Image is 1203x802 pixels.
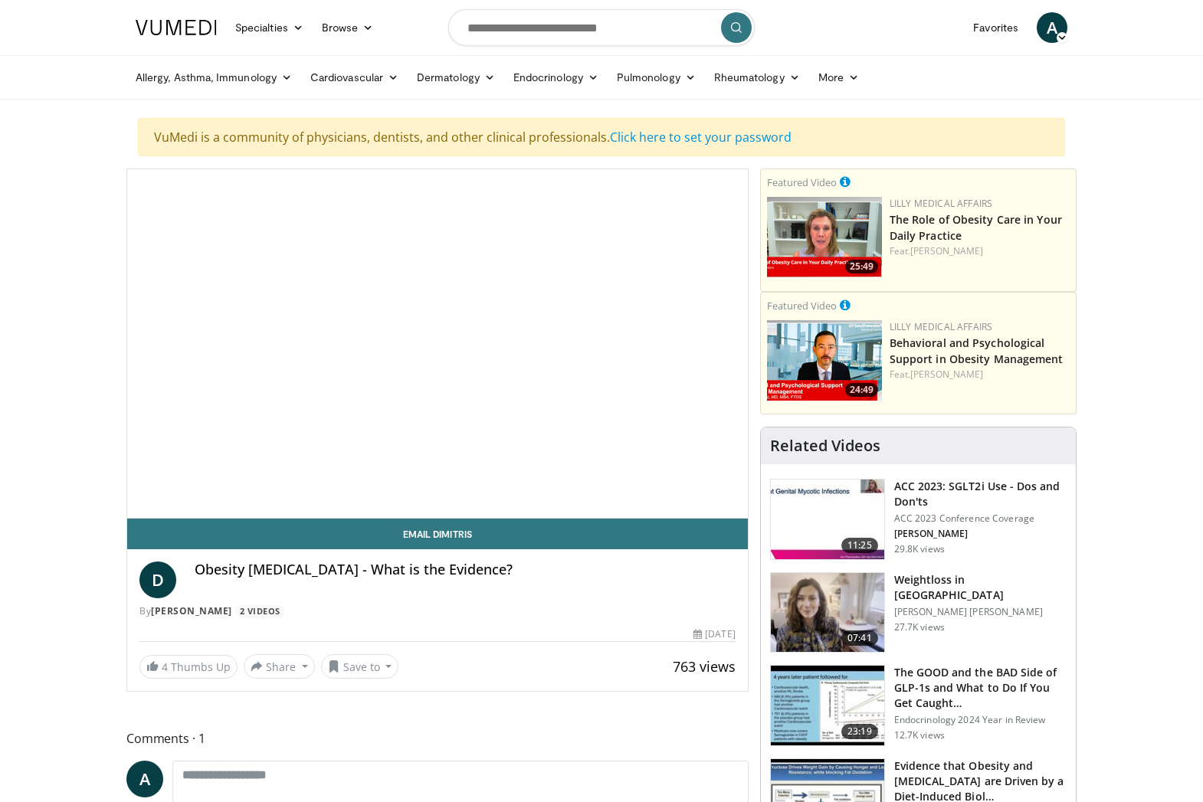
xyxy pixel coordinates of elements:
[138,118,1065,156] div: VuMedi is a community of physicians, dentists, and other clinical professionals.
[841,724,878,739] span: 23:19
[845,260,878,273] span: 25:49
[890,244,1070,258] div: Feat.
[771,666,884,745] img: 756cb5e3-da60-49d4-af2c-51c334342588.150x105_q85_crop-smart_upscale.jpg
[771,480,884,559] img: 9258cdf1-0fbf-450b-845f-99397d12d24a.150x105_q85_crop-smart_upscale.jpg
[767,299,837,313] small: Featured Video
[127,519,748,549] a: Email Dimitris
[705,62,809,93] a: Rheumatology
[910,368,983,381] a: [PERSON_NAME]
[693,627,735,641] div: [DATE]
[673,657,736,676] span: 763 views
[890,368,1070,381] div: Feat.
[890,212,1062,243] a: The Role of Obesity Care in Your Daily Practice
[964,12,1028,43] a: Favorites
[890,197,993,210] a: Lilly Medical Affairs
[841,630,878,646] span: 07:41
[234,605,285,618] a: 2 Videos
[767,175,837,189] small: Featured Video
[845,383,878,397] span: 24:49
[767,320,882,401] a: 24:49
[126,728,749,748] span: Comments 1
[139,604,736,618] div: By
[608,62,705,93] a: Pulmonology
[894,479,1067,509] h3: ACC 2023: SGLT2i Use - Dos and Don'ts
[770,479,1067,560] a: 11:25 ACC 2023: SGLT2i Use - Dos and Don'ts ACC 2023 Conference Coverage [PERSON_NAME] 29.8K views
[770,572,1067,653] a: 07:41 Weightloss in [GEOGRAPHIC_DATA] [PERSON_NAME] [PERSON_NAME] 27.7K views
[126,761,163,797] a: A
[894,543,945,555] p: 29.8K views
[136,20,217,35] img: VuMedi Logo
[610,129,792,146] a: Click here to set your password
[139,561,176,598] a: D
[771,573,884,653] img: 9983fed1-7565-45be-8934-aef1103ce6e2.150x105_q85_crop-smart_upscale.jpg
[894,621,945,633] p: 27.7K views
[894,572,1067,603] h3: Weightloss in [GEOGRAPHIC_DATA]
[408,62,504,93] a: Dermatology
[139,655,238,679] a: 4 Thumbs Up
[126,62,301,93] a: Allergy, Asthma, Immunology
[910,244,983,257] a: [PERSON_NAME]
[841,538,878,553] span: 11:25
[151,604,232,617] a: [PERSON_NAME]
[894,665,1067,711] h3: The GOOD and the BAD Side of GLP-1s and What to Do If You Get Caught…
[127,169,748,519] video-js: Video Player
[770,437,880,455] h4: Related Videos
[894,606,1067,618] p: [PERSON_NAME] [PERSON_NAME]
[767,197,882,277] a: 25:49
[890,320,993,333] a: Lilly Medical Affairs
[894,528,1067,540] p: [PERSON_NAME]
[313,12,383,43] a: Browse
[504,62,608,93] a: Endocrinology
[244,654,315,679] button: Share
[890,336,1064,366] a: Behavioral and Psychological Support in Obesity Management
[162,660,168,674] span: 4
[767,320,882,401] img: ba3304f6-7838-4e41-9c0f-2e31ebde6754.png.150x105_q85_crop-smart_upscale.png
[894,714,1067,726] p: Endocrinology 2024 Year in Review
[770,665,1067,746] a: 23:19 The GOOD and the BAD Side of GLP-1s and What to Do If You Get Caught… Endocrinology 2024 Ye...
[1037,12,1067,43] a: A
[894,512,1067,525] p: ACC 2023 Conference Coverage
[195,561,736,578] h4: Obesity [MEDICAL_DATA] - What is the Evidence?
[809,62,868,93] a: More
[321,654,399,679] button: Save to
[894,729,945,741] p: 12.7K views
[767,197,882,277] img: e1208b6b-349f-4914-9dd7-f97803bdbf1d.png.150x105_q85_crop-smart_upscale.png
[301,62,408,93] a: Cardiovascular
[448,9,755,46] input: Search topics, interventions
[226,12,313,43] a: Specialties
